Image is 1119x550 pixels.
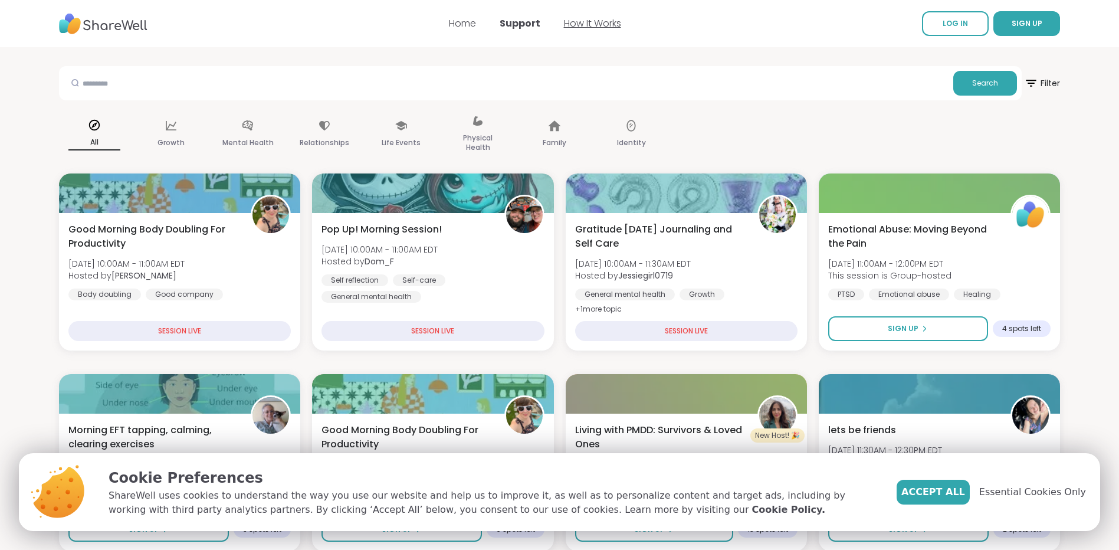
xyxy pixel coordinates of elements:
img: Dom_F [506,197,543,233]
span: This session is Group-hosted [828,270,951,281]
img: ShareWell [1012,197,1049,233]
button: Sign Up [828,316,988,341]
p: Life Events [382,136,421,150]
span: Morning EFT tapping, calming, clearing exercises [68,423,238,451]
span: Good Morning Body Doubling For Productivity [68,222,238,251]
a: Cookie Policy. [752,503,825,517]
div: New Host! 🎉 [750,428,805,443]
button: Search [953,71,1017,96]
span: Good Morning Body Doubling For Productivity [321,423,491,451]
b: Jessiegirl0719 [618,270,673,281]
p: All [68,135,120,150]
div: Emotional abuse [869,289,949,300]
span: Essential Cookies Only [979,485,1086,499]
p: Physical Health [452,131,504,155]
span: [DATE] 10:00AM - 11:00AM EDT [68,258,185,270]
img: Jessiegirl0719 [759,197,796,233]
span: Filter [1024,69,1060,97]
span: Hosted by [575,270,691,281]
span: Hosted by [68,270,185,281]
span: Sign Up [888,323,918,334]
div: Self-care [393,274,445,286]
p: Cookie Preferences [109,467,878,489]
p: ShareWell uses cookies to understand the way you use our website and help us to improve it, as we... [109,489,878,517]
div: Self reflection [321,274,388,286]
img: ShareWell Nav Logo [59,8,147,40]
span: LOG IN [943,18,968,28]
span: Gratitude [DATE] Journaling and Self Care [575,222,744,251]
span: Living with PMDD: Survivors & Loved Ones [575,423,744,451]
span: [DATE] 11:00AM - 12:00PM EDT [828,258,951,270]
span: lets be friends [828,423,896,437]
div: SESSION LIVE [68,321,291,341]
p: Mental Health [222,136,274,150]
img: Adrienne_QueenOfTheDawn [506,397,543,434]
img: shaniqua2olivia [1012,397,1049,434]
span: SIGN UP [1012,18,1042,28]
div: Healing [954,289,1000,300]
span: Search [972,78,998,89]
button: SIGN UP [993,11,1060,36]
a: Support [500,17,540,30]
p: Relationships [300,136,349,150]
div: Body doubling [68,289,141,300]
button: Accept All [897,480,970,505]
a: How It Works [564,17,621,30]
div: Good company [146,289,223,300]
a: LOG IN [922,11,989,36]
img: mollie1 [759,397,796,434]
b: Dom_F [365,256,394,267]
p: Growth [157,136,185,150]
span: Emotional Abuse: Moving Beyond the Pain [828,222,997,251]
img: janag [252,397,289,434]
div: General mental health [321,291,421,303]
span: Accept All [901,485,965,499]
span: 4 spots left [1002,324,1041,333]
div: PTSD [828,289,864,300]
img: Adrienne_QueenOfTheDawn [252,197,289,233]
b: [PERSON_NAME] [111,270,176,281]
div: Growth [680,289,724,300]
span: Pop Up! Morning Session! [321,222,442,237]
div: SESSION LIVE [575,321,798,341]
p: Identity [617,136,646,150]
div: General mental health [575,289,675,300]
span: [DATE] 10:00AM - 11:00AM EDT [321,244,438,256]
a: Home [449,17,476,30]
span: [DATE] 11:30AM - 12:30PM EDT [828,444,942,456]
button: Filter [1024,66,1060,100]
span: [DATE] 10:00AM - 11:30AM EDT [575,258,691,270]
p: Family [543,136,566,150]
span: Hosted by [321,256,438,267]
div: SESSION LIVE [321,321,544,341]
